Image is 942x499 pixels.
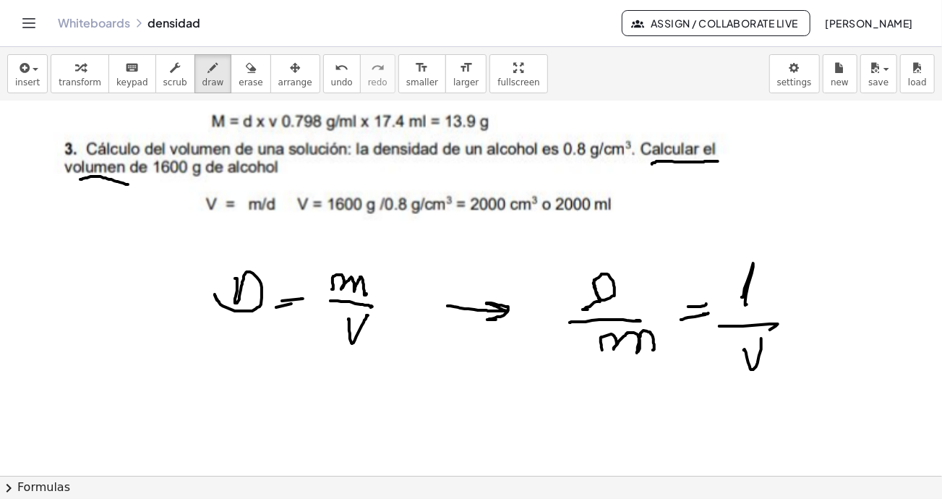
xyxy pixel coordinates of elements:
button: new [823,54,857,93]
span: draw [202,77,224,88]
i: keyboard [125,59,139,77]
i: format_size [459,59,473,77]
button: arrange [270,54,320,93]
button: save [860,54,897,93]
span: redo [368,77,387,88]
span: Assign / Collaborate Live [634,17,798,30]
button: Assign / Collaborate Live [622,10,810,36]
button: settings [769,54,820,93]
button: scrub [155,54,195,93]
span: fullscreen [497,77,539,88]
button: erase [231,54,270,93]
span: load [908,77,927,88]
span: [PERSON_NAME] [825,17,913,30]
span: keypad [116,77,148,88]
button: transform [51,54,109,93]
span: new [831,77,849,88]
button: Toggle navigation [17,12,40,35]
span: undo [331,77,353,88]
button: draw [194,54,232,93]
button: [PERSON_NAME] [813,10,925,36]
button: insert [7,54,48,93]
span: smaller [406,77,438,88]
i: undo [335,59,348,77]
span: scrub [163,77,187,88]
button: redoredo [360,54,395,93]
span: settings [777,77,812,88]
a: Whiteboards [58,16,130,30]
button: format_sizelarger [445,54,487,93]
span: arrange [278,77,312,88]
button: fullscreen [489,54,547,93]
button: format_sizesmaller [398,54,446,93]
span: erase [239,77,262,88]
button: keyboardkeypad [108,54,156,93]
button: load [900,54,935,93]
i: format_size [415,59,429,77]
i: redo [371,59,385,77]
span: save [868,77,889,88]
span: insert [15,77,40,88]
button: undoundo [323,54,361,93]
span: transform [59,77,101,88]
span: larger [453,77,479,88]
